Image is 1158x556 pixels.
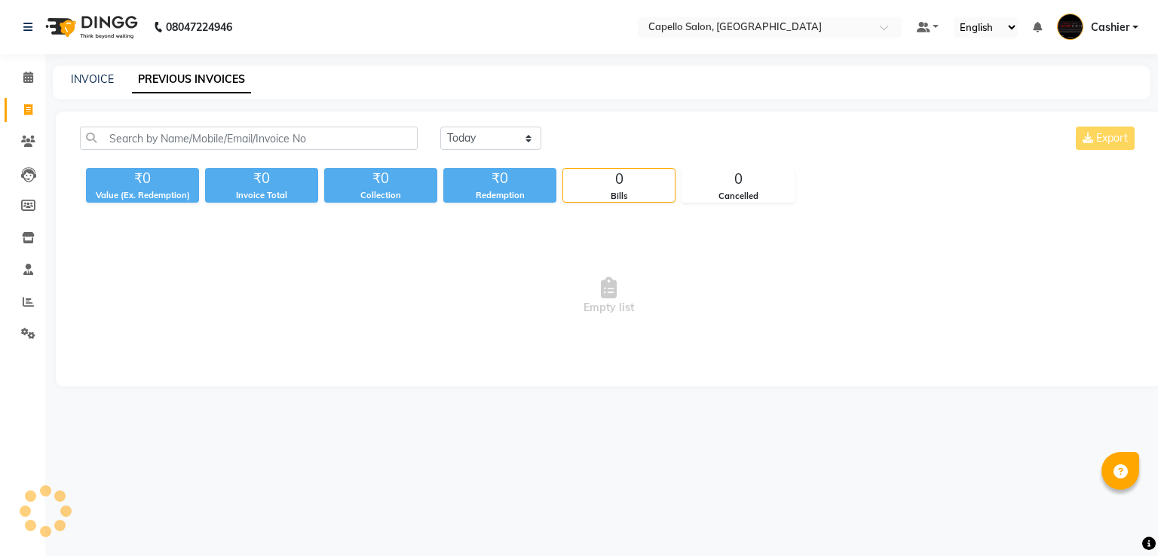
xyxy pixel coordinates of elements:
div: Invoice Total [205,189,318,202]
div: Bills [563,190,675,203]
img: Cashier [1057,14,1083,40]
div: ₹0 [324,168,437,189]
span: Empty list [80,221,1138,371]
div: ₹0 [443,168,556,189]
div: Cancelled [682,190,794,203]
a: PREVIOUS INVOICES [132,66,251,93]
div: Redemption [443,189,556,202]
span: Cashier [1091,20,1129,35]
div: Value (Ex. Redemption) [86,189,199,202]
div: 0 [563,169,675,190]
div: Collection [324,189,437,202]
b: 08047224946 [166,6,232,48]
a: INVOICE [71,72,114,86]
input: Search by Name/Mobile/Email/Invoice No [80,127,418,150]
img: logo [38,6,142,48]
div: ₹0 [86,168,199,189]
div: ₹0 [205,168,318,189]
div: 0 [682,169,794,190]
